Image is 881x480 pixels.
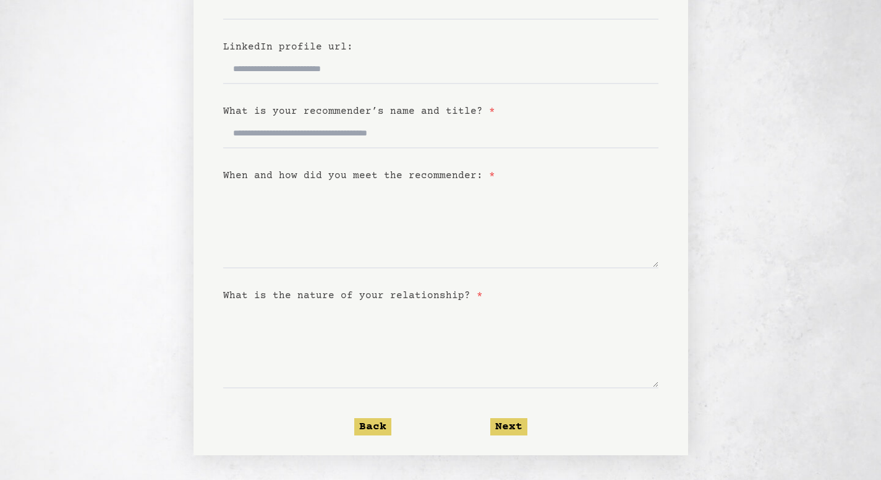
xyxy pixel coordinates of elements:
button: Next [490,418,527,435]
label: When and how did you meet the recommender: [223,170,495,181]
button: Back [354,418,391,435]
label: What is your recommender’s name and title? [223,106,495,117]
label: What is the nature of your relationship? [223,290,483,301]
label: LinkedIn profile url: [223,41,353,53]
